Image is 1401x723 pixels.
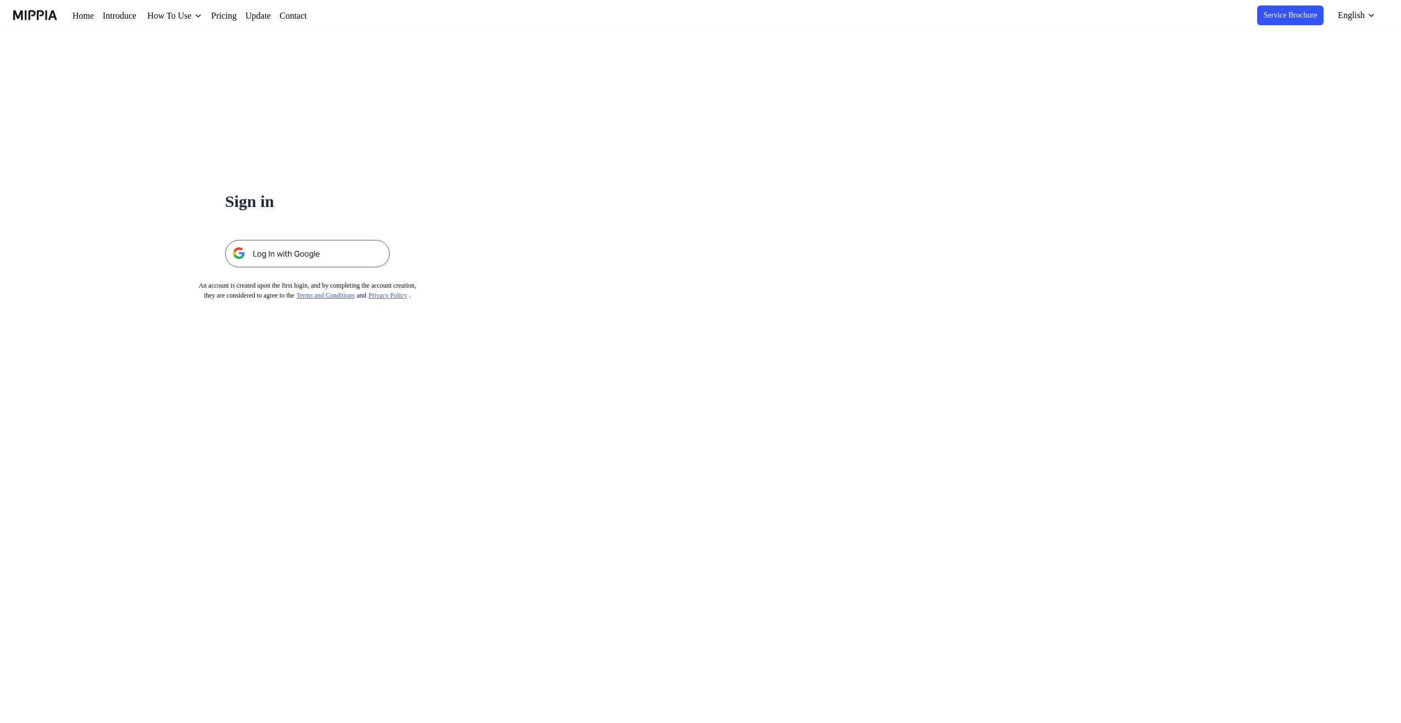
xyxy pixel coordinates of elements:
[1249,5,1322,25] button: Service Brochure
[181,281,435,300] div: An account is created upon the first login, and by completing the account creation, they are cons...
[105,9,144,23] a: Introduce
[298,292,366,299] a: Terms and Conditions
[72,9,96,23] a: Home
[153,9,215,23] button: How To Use
[1335,9,1367,22] div: English
[153,9,206,23] div: How To Use
[1328,4,1382,26] button: English
[224,9,251,23] a: Pricing
[260,9,290,23] a: Update
[225,189,390,214] h1: Sign in
[382,292,424,299] a: Privacy Policy
[225,240,390,267] img: 구글 로그인 버튼
[206,12,215,20] img: down
[299,9,332,23] a: Contact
